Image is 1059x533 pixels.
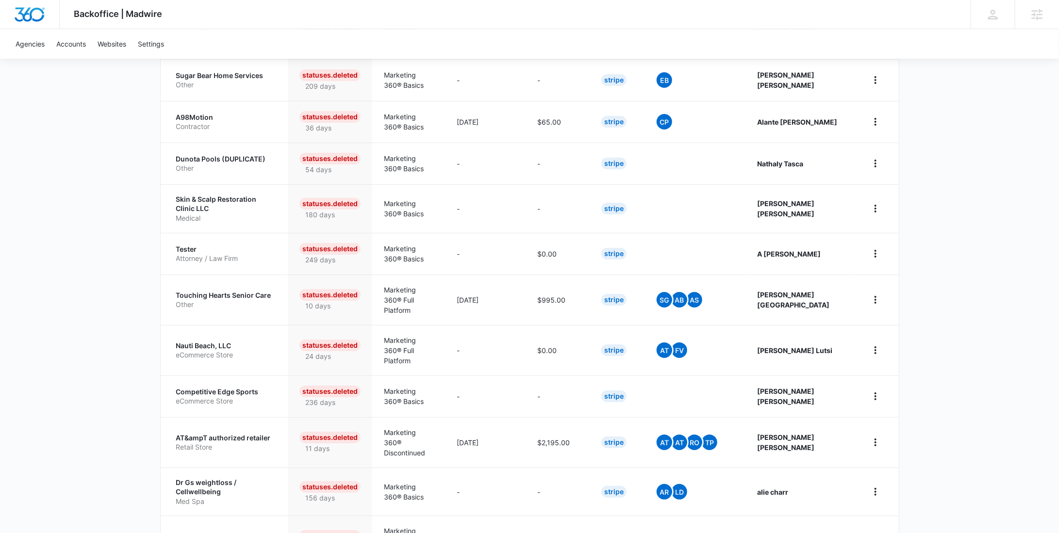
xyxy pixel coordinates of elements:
[384,386,433,406] p: Marketing 360® Basics
[299,111,361,123] div: statuses.Deleted
[176,80,277,90] p: Other
[657,484,672,500] span: AR
[657,435,672,450] span: At
[176,154,277,164] p: Dunota Pools (DUPLICATE)
[526,143,590,184] td: -
[601,390,627,402] div: Stripe
[176,71,277,90] a: Sugar Bear Home ServicesOther
[445,325,526,375] td: -
[601,436,627,448] div: Stripe
[526,101,590,143] td: $65.00
[868,114,883,129] button: home
[176,213,277,223] p: Medical
[176,341,277,360] a: Nauti Beach, LLCeCommerce Store
[757,250,821,258] strong: A [PERSON_NAME]
[176,113,277,131] a: A98MotionContractor
[757,488,788,496] strong: alie charr
[526,468,590,516] td: -
[445,59,526,101] td: -
[176,396,277,406] p: eCommerce Store
[526,417,590,468] td: $2,195.00
[176,244,277,254] p: Tester
[526,375,590,417] td: -
[868,435,883,450] button: home
[50,29,92,59] a: Accounts
[176,433,277,452] a: AT&ampT authorized retailerRetail Store
[757,291,829,309] strong: [PERSON_NAME] [GEOGRAPHIC_DATA]
[299,301,336,311] p: 10 days
[299,432,361,443] div: statuses.Deleted
[299,210,341,220] p: 180 days
[445,233,526,275] td: -
[702,435,717,450] span: TP
[176,300,277,309] p: Other
[868,201,883,216] button: home
[868,246,883,261] button: home
[176,387,277,397] p: Competitive Edge Sports
[299,351,337,361] p: 24 days
[299,443,335,453] p: 11 days
[176,71,277,81] p: Sugar Bear Home Services
[176,154,277,173] a: Dunota Pools (DUPLICATE)Other
[526,233,590,275] td: $0.00
[74,9,163,19] span: Backoffice | Madwire
[176,194,277,213] p: Skin & Scalp Restoration Clinic LLC
[299,481,361,493] div: statuses.Deleted
[601,116,627,128] div: Stripe
[299,123,337,133] p: 36 days
[176,254,277,263] p: Attorney / Law Firm
[176,350,277,360] p: eCommerce Store
[757,433,814,452] strong: [PERSON_NAME] [PERSON_NAME]
[176,387,277,406] a: Competitive Edge SportseCommerce Store
[299,164,337,175] p: 54 days
[176,163,277,173] p: Other
[92,29,132,59] a: Websites
[299,386,361,397] div: statuses.Deleted
[526,275,590,325] td: $995.00
[445,184,526,233] td: -
[299,493,341,503] p: 156 days
[757,71,814,89] strong: [PERSON_NAME] [PERSON_NAME]
[299,81,341,91] p: 209 days
[384,427,433,458] p: Marketing 360® Discontinued
[176,122,277,131] p: Contractor
[384,153,433,174] p: Marketing 360® Basics
[445,375,526,417] td: -
[176,433,277,443] p: AT&ampT authorized retailer
[384,482,433,502] p: Marketing 360® Basics
[672,484,687,500] span: LD
[445,468,526,516] td: -
[601,158,627,169] div: Stripe
[601,248,627,259] div: Stripe
[176,497,277,506] p: Med Spa
[757,160,803,168] strong: Nathaly Tasca
[299,69,361,81] div: statuses.Deleted
[601,344,627,356] div: Stripe
[384,335,433,366] p: Marketing 360® Full Platform
[672,342,687,358] span: FV
[384,112,433,132] p: Marketing 360® Basics
[299,243,361,255] div: statuses.Deleted
[687,435,702,450] span: RO
[526,184,590,233] td: -
[601,74,627,86] div: Stripe
[10,29,50,59] a: Agencies
[384,198,433,219] p: Marketing 360® Basics
[672,435,687,450] span: AT
[445,417,526,468] td: [DATE]
[868,156,883,171] button: home
[384,285,433,315] p: Marketing 360® Full Platform
[176,291,277,309] a: Touching Hearts Senior CareOther
[176,291,277,300] p: Touching Hearts Senior Care
[601,486,627,498] div: Stripe
[601,294,627,306] div: Stripe
[299,339,361,351] div: statuses.Deleted
[299,289,361,301] div: statuses.Deleted
[757,387,814,405] strong: [PERSON_NAME] [PERSON_NAME]
[657,342,672,358] span: AT
[176,442,277,452] p: Retail Store
[384,70,433,90] p: Marketing 360® Basics
[445,101,526,143] td: [DATE]
[868,388,883,404] button: home
[868,292,883,307] button: home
